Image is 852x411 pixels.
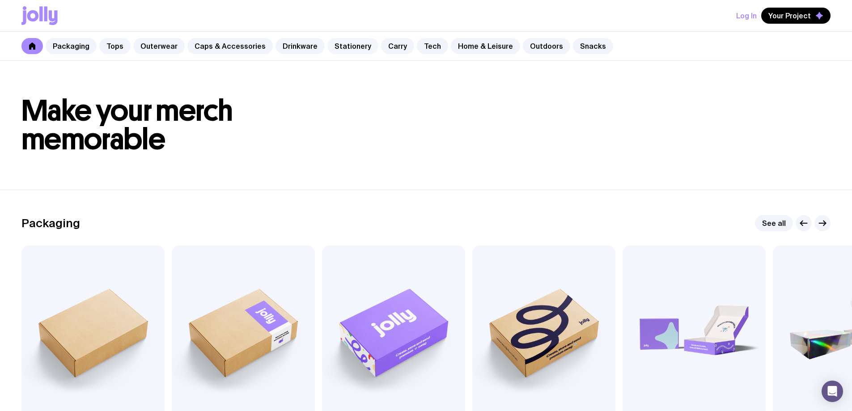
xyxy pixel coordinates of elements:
[573,38,613,54] a: Snacks
[381,38,414,54] a: Carry
[451,38,520,54] a: Home & Leisure
[768,11,811,20] span: Your Project
[761,8,831,24] button: Your Project
[327,38,378,54] a: Stationery
[523,38,570,54] a: Outdoors
[46,38,97,54] a: Packaging
[276,38,325,54] a: Drinkware
[822,381,843,402] div: Open Intercom Messenger
[133,38,185,54] a: Outerwear
[755,215,793,231] a: See all
[21,216,80,230] h2: Packaging
[21,93,233,157] span: Make your merch memorable
[417,38,448,54] a: Tech
[187,38,273,54] a: Caps & Accessories
[99,38,131,54] a: Tops
[736,8,757,24] button: Log In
